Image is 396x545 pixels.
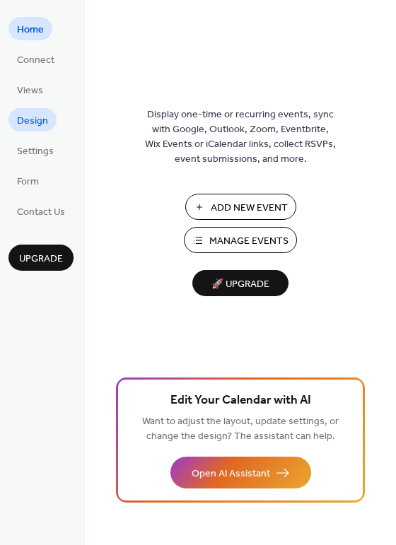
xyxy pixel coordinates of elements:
span: Design [17,114,48,129]
span: Home [17,23,44,37]
span: Edit Your Calendar with AI [170,391,311,411]
button: Manage Events [184,227,297,253]
a: Form [8,169,47,192]
span: Display one-time or recurring events, sync with Google, Outlook, Zoom, Eventbrite, Wix Events or ... [145,107,336,167]
span: Manage Events [209,234,289,249]
span: Connect [17,53,54,68]
span: 🚀 Upgrade [201,275,280,294]
a: Contact Us [8,199,74,223]
a: Design [8,108,57,131]
button: Add New Event [185,194,296,220]
a: Views [8,78,52,101]
button: 🚀 Upgrade [192,270,289,296]
button: Open AI Assistant [170,457,311,488]
span: Settings [17,144,54,159]
button: Upgrade [8,245,74,271]
span: Add New Event [211,201,288,216]
span: Contact Us [17,205,65,220]
span: Open AI Assistant [192,467,270,481]
span: Upgrade [19,252,63,266]
a: Home [8,17,52,40]
a: Settings [8,139,62,162]
span: Want to adjust the layout, update settings, or change the design? The assistant can help. [142,412,339,446]
span: Form [17,175,39,189]
span: Views [17,83,43,98]
a: Connect [8,47,63,71]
